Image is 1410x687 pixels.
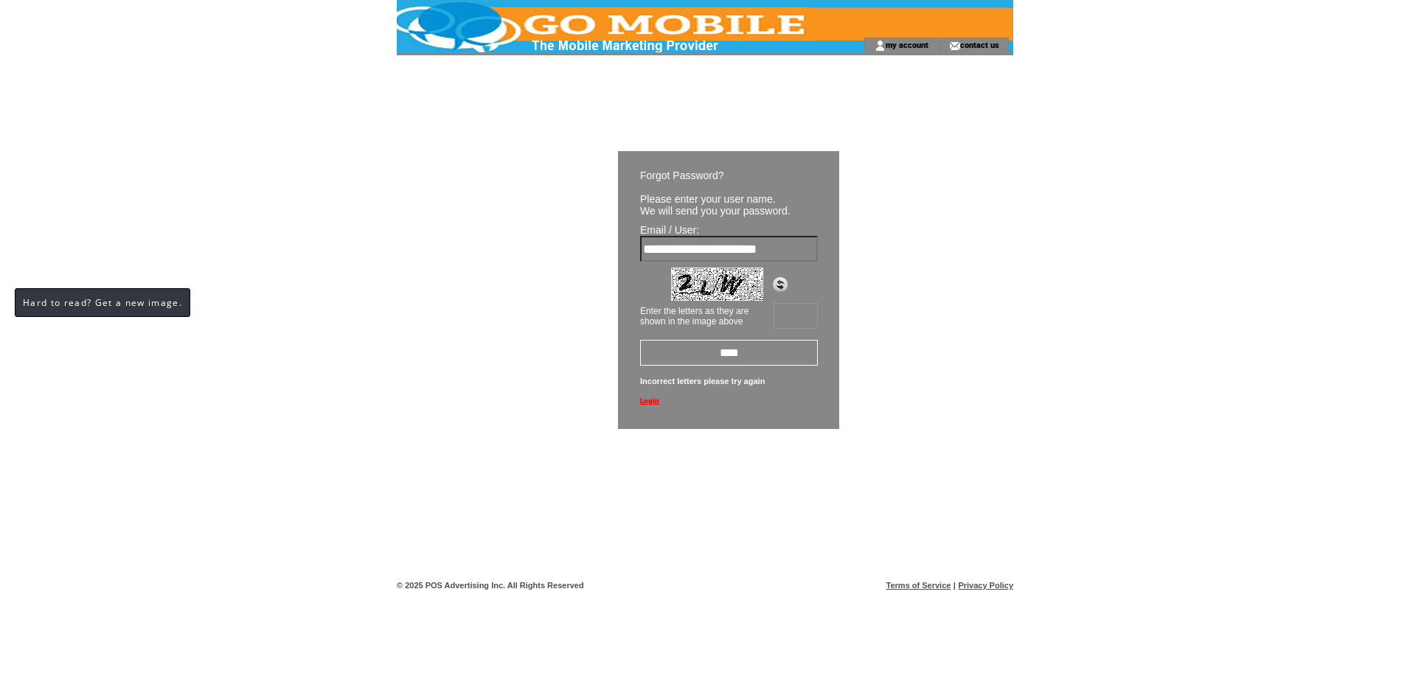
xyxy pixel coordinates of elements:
[886,581,951,590] a: Terms of Service
[875,40,886,52] img: account_icon.gif
[397,581,584,590] span: © 2025 POS Advertising Inc. All Rights Reserved
[773,277,788,292] img: refresh.png
[640,306,749,327] span: Enter the letters as they are shown in the image above
[886,40,928,49] a: my account
[954,581,956,590] span: |
[671,268,763,301] img: Captcha.jpg
[640,373,818,389] span: Incorrect letters please try again
[640,170,791,217] span: Forgot Password? Please enter your user name. We will send you your password.
[960,40,999,49] a: contact us
[640,224,699,236] span: Email / User:
[640,397,659,405] a: Login
[958,581,1013,590] a: Privacy Policy
[23,296,182,309] span: Hard to read? Get a new image.
[949,40,960,52] img: contact_us_icon.gif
